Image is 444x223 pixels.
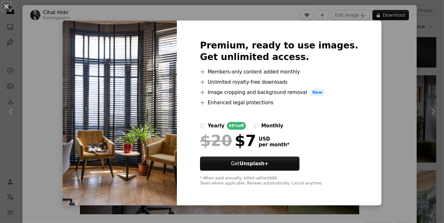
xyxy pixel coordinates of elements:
li: Image cropping and background removal [200,89,358,96]
div: monthly [261,122,283,130]
li: Unlimited royalty-free downloads [200,78,358,86]
button: GetUnsplash+ [200,157,300,171]
span: per month * [259,142,290,148]
strong: Unsplash+ [239,161,268,167]
span: USD [259,136,290,142]
li: Members-only content added monthly [200,68,358,76]
span: $20 [200,132,232,149]
div: * When paid annually, billed upfront $84 Taxes where applicable. Renews automatically. Cancel any... [200,176,358,186]
li: Enhanced legal protections [200,99,358,107]
div: yearly [208,122,224,130]
div: 65% off [227,122,246,130]
h2: Premium, ready to use images. Get unlimited access. [200,40,358,63]
div: $7 [200,132,256,149]
input: yearly65%off [200,123,205,128]
input: monthly [254,123,259,128]
span: New [310,89,325,96]
img: premium_photo-1680296669146-b6c258cbc62d [63,21,177,205]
